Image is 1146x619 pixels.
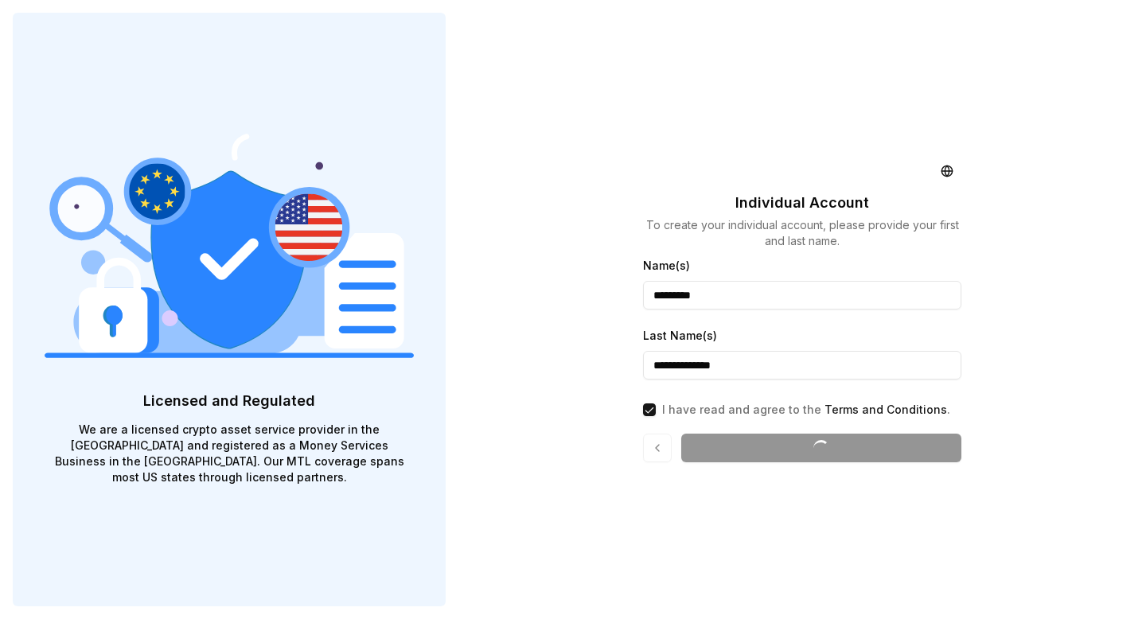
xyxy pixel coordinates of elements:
[45,390,414,412] p: Licensed and Regulated
[735,192,869,214] p: Individual Account
[824,403,947,416] a: Terms and Conditions
[643,259,690,272] label: Name(s)
[643,329,717,342] label: Last Name(s)
[662,402,950,418] p: I have read and agree to the .
[643,217,961,249] p: To create your individual account, please provide your first and last name.
[45,422,414,485] p: We are a licensed crypto asset service provider in the [GEOGRAPHIC_DATA] and registered as a Mone...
